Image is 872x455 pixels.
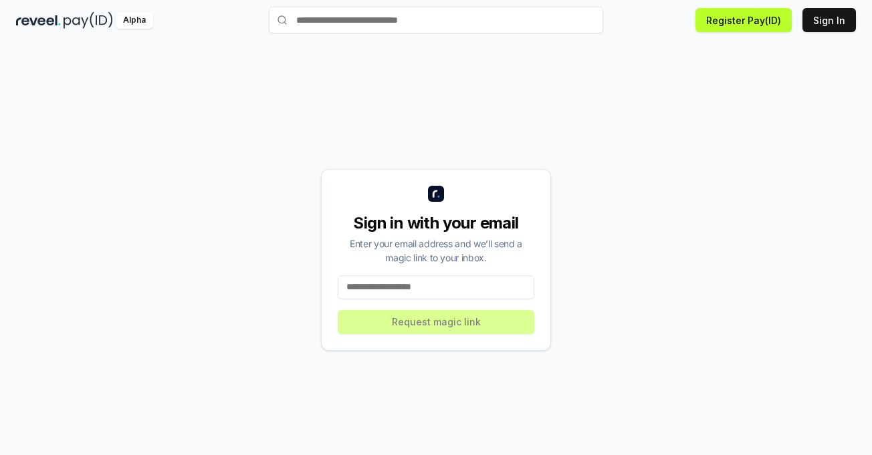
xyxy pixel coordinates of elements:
[802,8,856,32] button: Sign In
[695,8,792,32] button: Register Pay(ID)
[16,12,61,29] img: reveel_dark
[428,186,444,202] img: logo_small
[338,237,534,265] div: Enter your email address and we’ll send a magic link to your inbox.
[64,12,113,29] img: pay_id
[116,12,153,29] div: Alpha
[338,212,534,234] div: Sign in with your email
